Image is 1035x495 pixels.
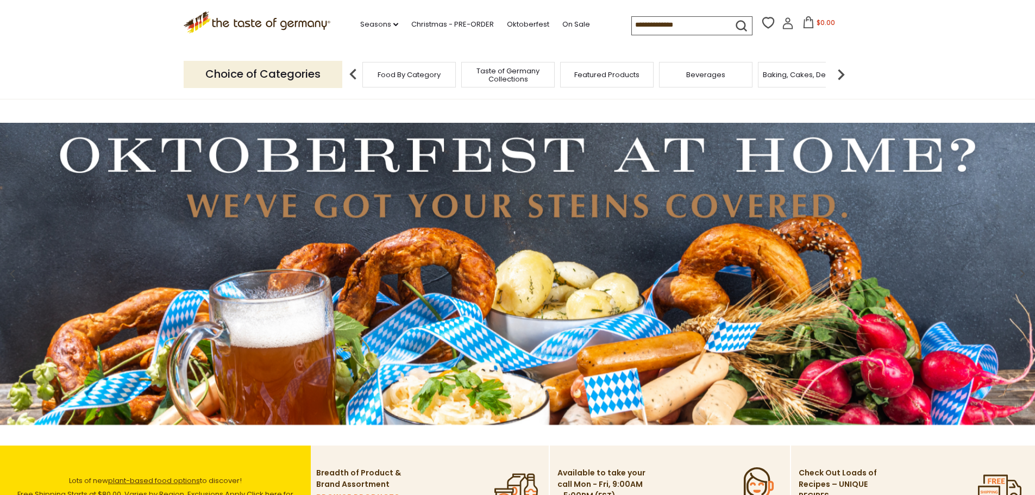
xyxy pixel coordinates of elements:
[184,61,342,87] p: Choice of Categories
[108,475,200,486] a: plant-based food options
[342,64,364,85] img: previous arrow
[830,64,852,85] img: next arrow
[562,18,590,30] a: On Sale
[763,71,847,79] a: Baking, Cakes, Desserts
[411,18,494,30] a: Christmas - PRE-ORDER
[574,71,639,79] a: Featured Products
[465,67,551,83] a: Taste of Germany Collections
[796,16,842,33] button: $0.00
[686,71,725,79] a: Beverages
[817,18,835,27] span: $0.00
[378,71,441,79] a: Food By Category
[316,467,406,490] p: Breadth of Product & Brand Assortment
[507,18,549,30] a: Oktoberfest
[360,18,398,30] a: Seasons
